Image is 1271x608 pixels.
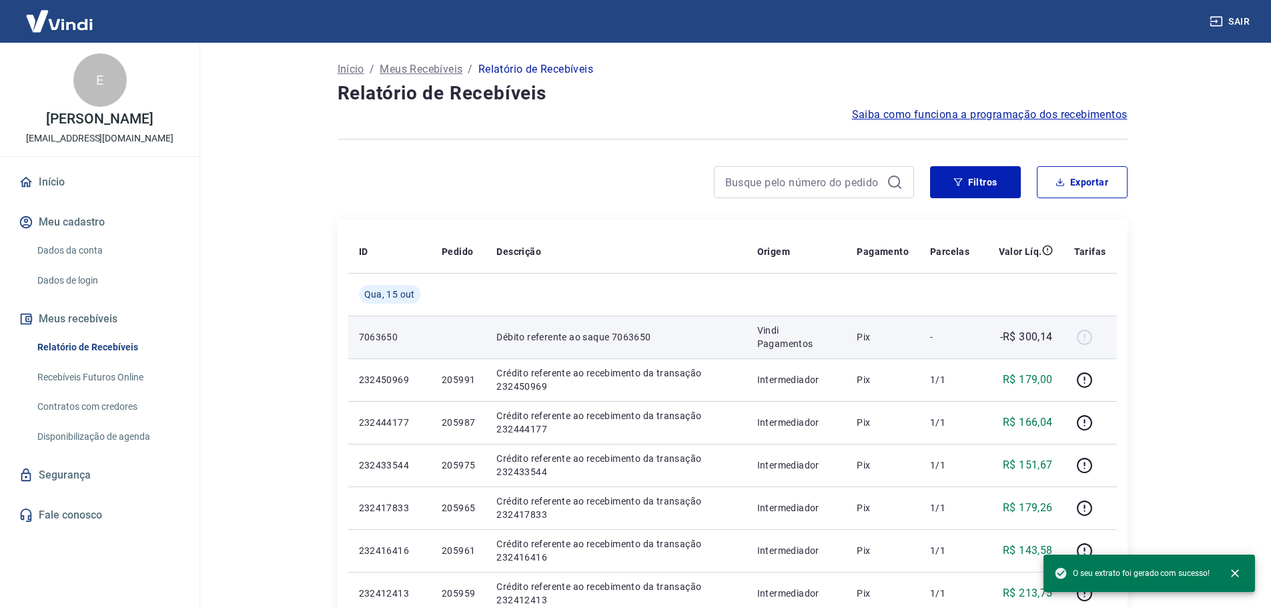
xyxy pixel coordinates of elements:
[857,330,909,344] p: Pix
[496,409,735,436] p: Crédito referente ao recebimento da transação 232444177
[930,245,969,258] p: Parcelas
[930,330,969,344] p: -
[930,416,969,429] p: 1/1
[930,544,969,557] p: 1/1
[442,373,475,386] p: 205991
[757,373,836,386] p: Intermediador
[930,587,969,600] p: 1/1
[930,166,1021,198] button: Filtros
[32,423,183,450] a: Disponibilização de agenda
[359,544,420,557] p: 232416416
[32,267,183,294] a: Dados de login
[496,580,735,607] p: Crédito referente ao recebimento da transação 232412413
[478,61,593,77] p: Relatório de Recebíveis
[857,245,909,258] p: Pagamento
[1003,543,1053,559] p: R$ 143,58
[359,501,420,515] p: 232417833
[1074,245,1106,258] p: Tarifas
[16,501,183,530] a: Fale conosco
[1003,500,1053,516] p: R$ 179,26
[16,168,183,197] a: Início
[1003,414,1053,430] p: R$ 166,04
[359,587,420,600] p: 232412413
[496,537,735,564] p: Crédito referente ao recebimento da transação 232416416
[757,587,836,600] p: Intermediador
[442,501,475,515] p: 205965
[359,373,420,386] p: 232450969
[1003,372,1053,388] p: R$ 179,00
[46,112,153,126] p: [PERSON_NAME]
[16,461,183,490] a: Segurança
[442,459,475,472] p: 205975
[757,501,836,515] p: Intermediador
[725,172,881,192] input: Busque pelo número do pedido
[364,288,415,301] span: Qua, 15 out
[496,452,735,479] p: Crédito referente ao recebimento da transação 232433544
[857,587,909,600] p: Pix
[496,245,541,258] p: Descrição
[442,587,475,600] p: 205959
[359,459,420,472] p: 232433544
[1037,166,1128,198] button: Exportar
[442,544,475,557] p: 205961
[1054,567,1210,580] span: O seu extrato foi gerado com sucesso!
[496,330,735,344] p: Débito referente ao saque 7063650
[857,544,909,557] p: Pix
[442,416,475,429] p: 205987
[16,1,103,41] img: Vindi
[999,245,1042,258] p: Valor Líq.
[338,61,364,77] a: Início
[16,304,183,334] button: Meus recebíveis
[852,107,1128,123] a: Saiba como funciona a programação dos recebimentos
[930,459,969,472] p: 1/1
[757,416,836,429] p: Intermediador
[370,61,374,77] p: /
[857,459,909,472] p: Pix
[757,544,836,557] p: Intermediador
[1000,329,1053,345] p: -R$ 300,14
[930,373,969,386] p: 1/1
[359,330,420,344] p: 7063650
[496,495,735,521] p: Crédito referente ao recebimento da transação 232417833
[26,131,173,145] p: [EMAIL_ADDRESS][DOMAIN_NAME]
[1003,457,1053,473] p: R$ 151,67
[380,61,462,77] a: Meus Recebíveis
[16,208,183,237] button: Meu cadastro
[359,416,420,429] p: 232444177
[32,364,183,391] a: Recebíveis Futuros Online
[32,393,183,420] a: Contratos com credores
[338,80,1128,107] h4: Relatório de Recebíveis
[32,237,183,264] a: Dados da conta
[468,61,472,77] p: /
[32,334,183,361] a: Relatório de Recebíveis
[757,459,836,472] p: Intermediador
[857,373,909,386] p: Pix
[1207,9,1255,34] button: Sair
[496,366,735,393] p: Crédito referente ao recebimento da transação 232450969
[73,53,127,107] div: E
[857,501,909,515] p: Pix
[757,245,790,258] p: Origem
[442,245,473,258] p: Pedido
[757,324,836,350] p: Vindi Pagamentos
[1003,585,1053,601] p: R$ 213,75
[359,245,368,258] p: ID
[857,416,909,429] p: Pix
[930,501,969,515] p: 1/1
